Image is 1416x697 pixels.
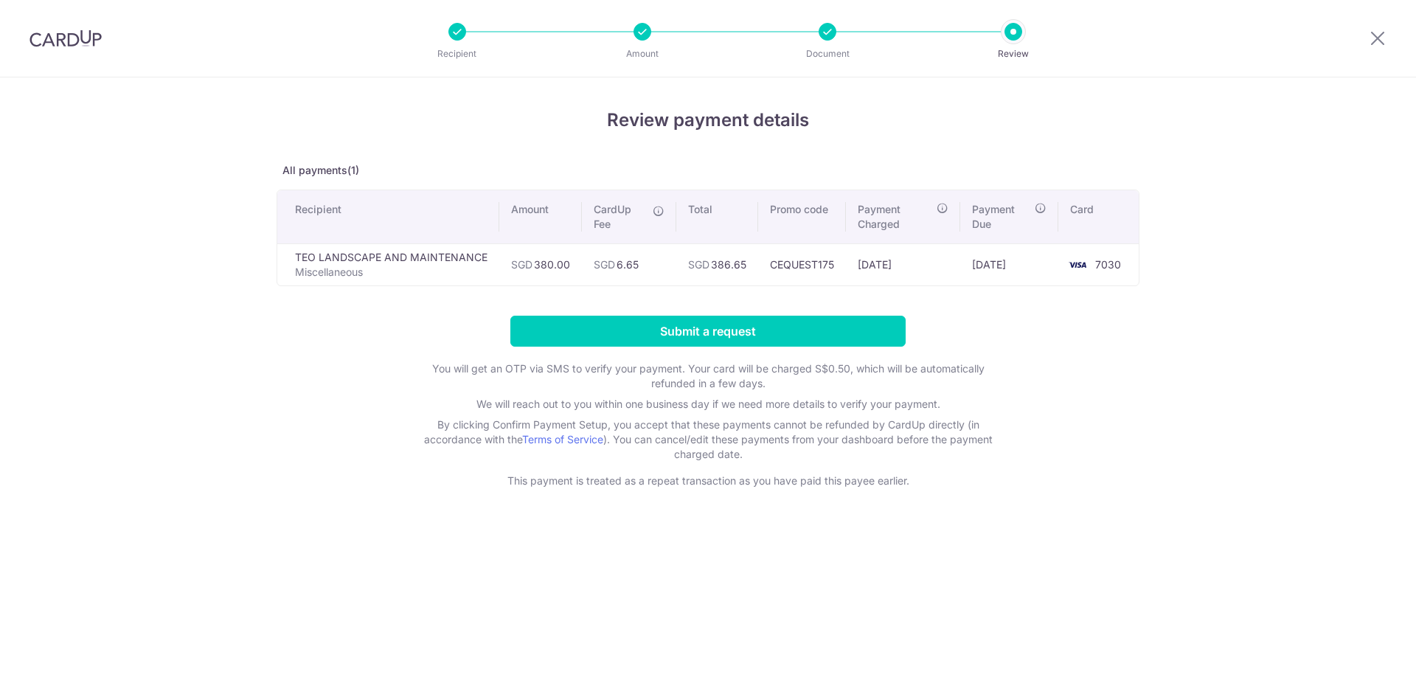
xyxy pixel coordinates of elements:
th: Amount [499,190,582,243]
td: TEO LANDSCAPE AND MAINTENANCE [277,243,499,285]
span: 7030 [1095,258,1121,271]
span: SGD [594,258,615,271]
iframe: Opens a widget where you can find more information [1322,653,1401,690]
td: [DATE] [846,243,960,285]
a: Terms of Service [522,433,603,445]
p: Review [959,46,1068,61]
th: Promo code [758,190,846,243]
span: Payment Charged [858,202,932,232]
td: 380.00 [499,243,582,285]
th: Total [676,190,758,243]
th: Recipient [277,190,499,243]
img: <span class="translation_missing" title="translation missing: en.account_steps.new_confirm_form.b... [1063,256,1092,274]
p: This payment is treated as a repeat transaction as you have paid this payee earlier. [413,474,1003,488]
p: We will reach out to you within one business day if we need more details to verify your payment. [413,397,1003,412]
span: CardUp Fee [594,202,645,232]
p: You will get an OTP via SMS to verify your payment. Your card will be charged S$0.50, which will ... [413,361,1003,391]
td: 6.65 [582,243,676,285]
td: CEQUEST175 [758,243,846,285]
td: 386.65 [676,243,758,285]
p: By clicking Confirm Payment Setup, you accept that these payments cannot be refunded by CardUp di... [413,417,1003,462]
p: All payments(1) [277,163,1139,178]
h4: Review payment details [277,107,1139,133]
span: SGD [511,258,532,271]
p: Document [773,46,882,61]
span: Payment Due [972,202,1030,232]
td: [DATE] [960,243,1058,285]
img: CardUp [29,30,102,47]
p: Amount [588,46,697,61]
input: Submit a request [510,316,906,347]
span: SGD [688,258,709,271]
th: Card [1058,190,1139,243]
p: Recipient [403,46,512,61]
p: Miscellaneous [295,265,487,280]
